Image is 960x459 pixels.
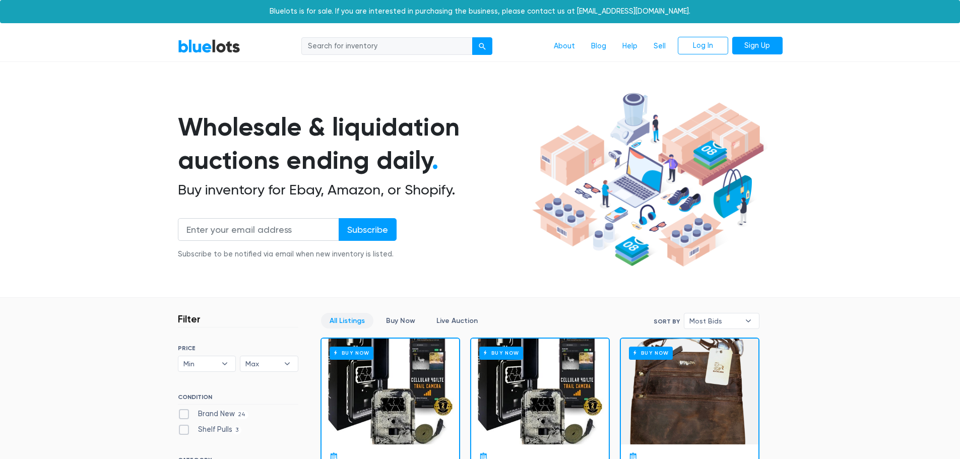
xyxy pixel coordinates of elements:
[428,313,486,329] a: Live Auction
[178,409,249,420] label: Brand New
[321,313,373,329] a: All Listings
[277,356,298,371] b: ▾
[614,37,646,56] a: Help
[178,424,242,435] label: Shelf Pulls
[738,313,759,329] b: ▾
[678,37,728,55] a: Log In
[471,339,609,444] a: Buy Now
[732,37,783,55] a: Sign Up
[183,356,217,371] span: Min
[214,356,235,371] b: ▾
[301,37,473,55] input: Search for inventory
[178,110,529,177] h1: Wholesale & liquidation auctions ending daily
[621,339,758,444] a: Buy Now
[178,345,298,352] h6: PRICE
[178,249,397,260] div: Subscribe to be notified via email when new inventory is listed.
[178,394,298,405] h6: CONDITION
[178,181,529,199] h2: Buy inventory for Ebay, Amazon, or Shopify.
[235,411,249,419] span: 24
[479,347,523,359] h6: Buy Now
[629,347,673,359] h6: Buy Now
[178,218,339,241] input: Enter your email address
[432,145,438,175] span: .
[245,356,279,371] span: Max
[646,37,674,56] a: Sell
[654,317,680,326] label: Sort By
[339,218,397,241] input: Subscribe
[178,313,201,325] h3: Filter
[232,426,242,434] span: 3
[178,39,240,53] a: BlueLots
[546,37,583,56] a: About
[330,347,373,359] h6: Buy Now
[322,339,459,444] a: Buy Now
[689,313,740,329] span: Most Bids
[583,37,614,56] a: Blog
[377,313,424,329] a: Buy Now
[529,88,767,272] img: hero-ee84e7d0318cb26816c560f6b4441b76977f77a177738b4e94f68c95b2b83dbb.png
